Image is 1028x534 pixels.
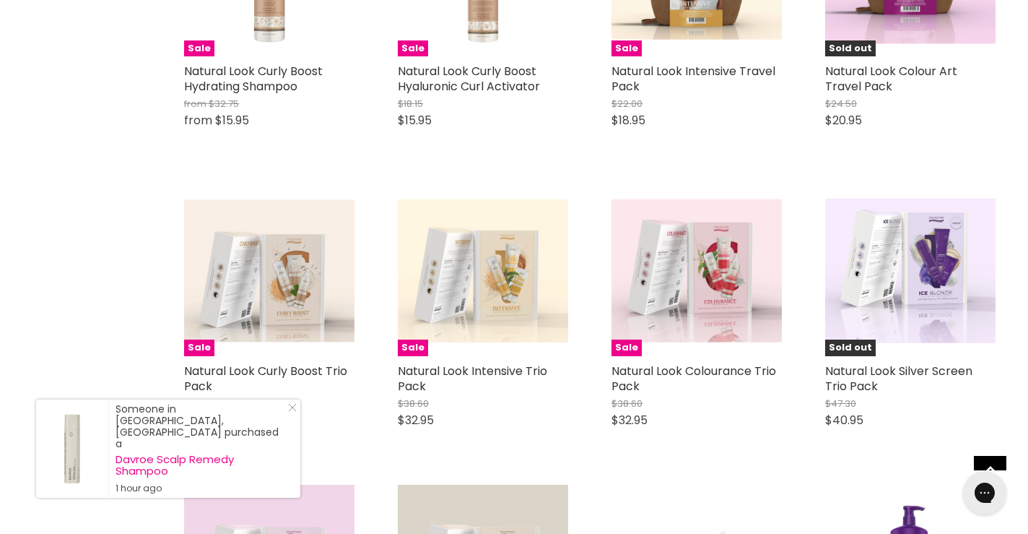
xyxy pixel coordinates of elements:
a: Visit product page [36,400,108,498]
span: $32.95 [611,412,648,429]
span: $40.95 [825,412,863,429]
a: Natural Look Colourance Trio PackSale [611,186,782,356]
a: Natural Look Intensive Travel Pack [611,63,775,95]
span: Sold out [825,340,876,356]
span: $15.95 [398,112,432,129]
svg: Close Icon [288,403,297,412]
span: Sold out [825,40,876,57]
span: $47.30 [184,397,215,410]
a: Natural Look Colour Art Travel Pack [825,63,957,95]
span: $24.50 [825,97,857,111]
a: Natural Look Curly Boost Hyaluronic Curl Activator [398,63,540,95]
span: Sale [611,40,642,57]
span: from [184,97,206,111]
span: $38.60 [398,397,429,410]
a: Natural Look Intensive Trio Pack [398,363,547,395]
a: Close Notification [282,403,297,418]
img: Natural Look Curly Boost Trio Pack [184,199,354,342]
a: Natural Look Colourance Trio Pack [611,363,776,395]
span: $38.60 [611,397,642,410]
a: Natural Look Curly Boost Hydrating Shampoo [184,63,323,95]
a: Natural Look Silver Screen Trio Pack [825,363,972,395]
span: from [184,112,212,129]
iframe: Gorgias live chat messenger [956,466,1014,520]
span: $22.00 [611,97,642,111]
span: $47.30 [825,397,856,410]
img: Natural Look Silver Screen Trio Pack [825,199,996,344]
span: $18.95 [611,112,645,129]
span: Sale [184,340,214,356]
span: Sale [611,340,642,356]
span: $20.95 [825,112,862,129]
a: Natural Look Silver Screen Trio PackSold out [825,186,996,356]
span: $32.95 [398,412,434,429]
a: Natural Look Curly Boost Trio Pack [184,363,347,395]
span: $18.15 [398,97,423,111]
span: $32.75 [209,97,239,111]
span: Sale [184,40,214,57]
span: Sale [398,40,428,57]
a: Natural Look Curly Boost Trio PackSale [184,186,354,356]
a: Davroe Scalp Remedy Shampoo [116,454,286,477]
span: $15.95 [215,112,249,129]
div: Someone in [GEOGRAPHIC_DATA], [GEOGRAPHIC_DATA] purchased a [116,403,286,494]
a: Natural Look Intensive Trio PackSale [398,186,568,356]
small: 1 hour ago [116,483,286,494]
img: Natural Look Colourance Trio Pack [611,199,782,343]
img: Natural Look Intensive Trio Pack [398,199,568,343]
span: Sale [398,340,428,356]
